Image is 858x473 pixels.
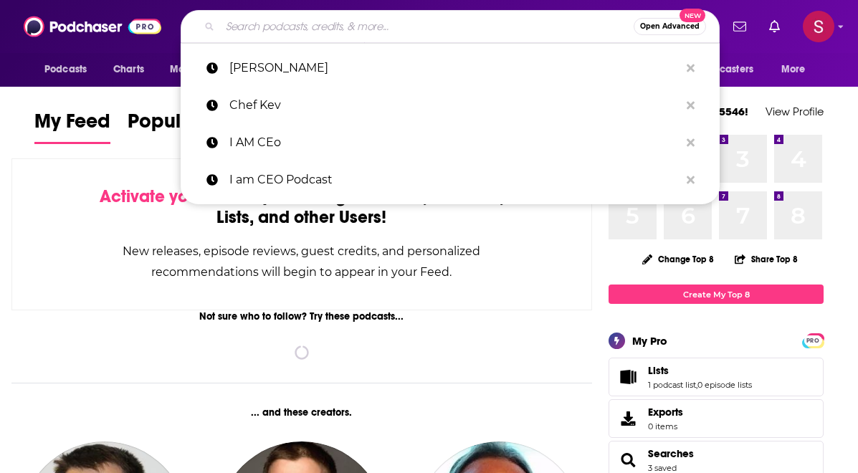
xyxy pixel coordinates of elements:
[609,399,824,438] a: Exports
[648,364,669,377] span: Lists
[640,23,700,30] span: Open Advanced
[84,186,520,228] div: by following Podcasts, Creators, Lists, and other Users!
[220,15,634,38] input: Search podcasts, credits, & more...
[34,109,110,144] a: My Feed
[648,421,683,431] span: 0 items
[728,14,752,39] a: Show notifications dropdown
[634,18,706,35] button: Open AdvancedNew
[609,358,824,396] span: Lists
[84,241,520,282] div: New releases, episode reviews, guest credits, and personalized recommendations will begin to appe...
[24,13,161,40] img: Podchaser - Follow, Share and Rate Podcasts
[648,364,752,377] a: Lists
[181,161,720,199] a: I am CEO Podcast
[648,406,683,419] span: Exports
[104,56,153,83] a: Charts
[229,161,680,199] p: I am CEO Podcast
[803,11,834,42] img: User Profile
[44,59,87,80] span: Podcasts
[128,109,249,142] span: Popular Feed
[803,11,834,42] span: Logged in as stephanie85546
[804,335,821,345] a: PRO
[648,447,694,460] a: Searches
[100,186,247,207] span: Activate your Feed
[804,335,821,346] span: PRO
[697,380,752,390] a: 0 episode lists
[675,56,774,83] button: open menu
[170,59,221,80] span: Monitoring
[181,87,720,124] a: Chef Kev
[614,367,642,387] a: Lists
[113,59,144,80] span: Charts
[34,56,105,83] button: open menu
[229,87,680,124] p: Chef Kev
[229,124,680,161] p: I AM CEo
[648,463,677,473] a: 3 saved
[128,109,249,144] a: Popular Feed
[229,49,680,87] p: caleb hearon
[609,285,824,304] a: Create My Top 8
[34,109,110,142] span: My Feed
[781,59,806,80] span: More
[181,124,720,161] a: I AM CEo
[11,310,592,322] div: Not sure who to follow? Try these podcasts...
[766,105,824,118] a: View Profile
[771,56,824,83] button: open menu
[634,250,723,268] button: Change Top 8
[803,11,834,42] button: Show profile menu
[680,9,705,22] span: New
[181,49,720,87] a: [PERSON_NAME]
[160,56,239,83] button: open menu
[632,334,667,348] div: My Pro
[648,380,696,390] a: 1 podcast list
[614,450,642,470] a: Searches
[763,14,786,39] a: Show notifications dropdown
[181,10,720,43] div: Search podcasts, credits, & more...
[11,406,592,419] div: ... and these creators.
[734,245,799,273] button: Share Top 8
[614,408,642,429] span: Exports
[696,380,697,390] span: ,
